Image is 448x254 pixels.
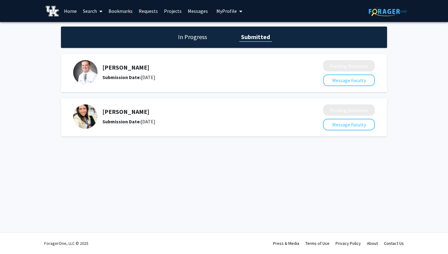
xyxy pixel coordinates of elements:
img: Profile Picture [73,104,98,129]
a: Privacy Policy [336,241,361,246]
a: Press & Media [273,241,299,246]
button: Pending Response [323,60,375,71]
img: ForagerOne Logo [369,7,407,16]
b: Submission Date: [102,74,141,80]
span: My Profile [216,8,237,14]
h5: [PERSON_NAME] [102,64,291,71]
a: Message Faculty [323,77,375,83]
div: ForagerOne, LLC © 2025 [44,233,88,254]
a: Projects [161,0,185,22]
h5: [PERSON_NAME] [102,108,291,115]
div: [DATE] [102,118,291,125]
h1: In Progress [176,33,209,41]
a: About [367,241,378,246]
button: Message Faculty [323,119,375,130]
a: Messages [185,0,211,22]
iframe: Chat [5,227,26,249]
button: Message Faculty [323,74,375,86]
a: Bookmarks [105,0,136,22]
button: Pending Response [323,104,375,116]
img: Profile Picture [73,60,98,85]
a: Contact Us [384,241,404,246]
a: Requests [136,0,161,22]
div: [DATE] [102,74,291,81]
a: Terms of Use [305,241,329,246]
img: University of Kentucky Logo [46,6,59,16]
b: Submission Date: [102,118,141,125]
a: Home [61,0,80,22]
a: Search [80,0,105,22]
h1: Submitted [239,33,272,41]
a: Message Faculty [323,122,375,128]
